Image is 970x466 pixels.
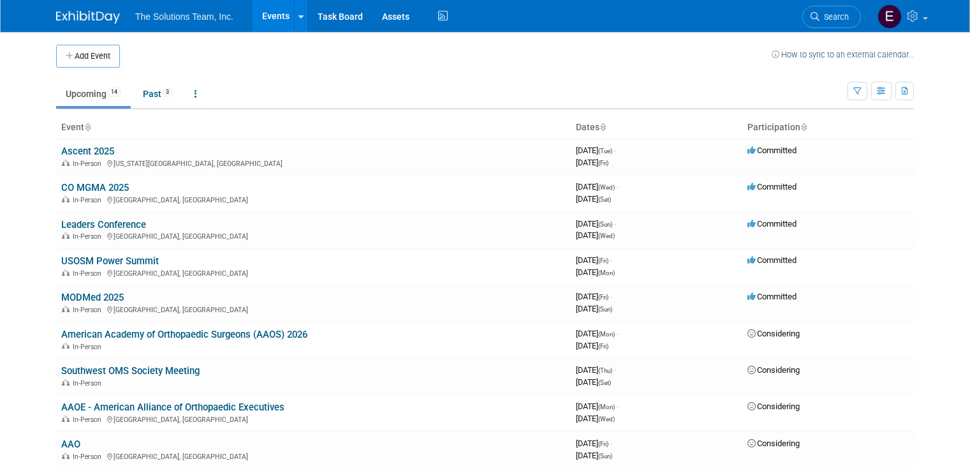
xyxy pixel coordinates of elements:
[598,221,612,228] span: (Sun)
[61,365,200,377] a: Southwest OMS Society Meeting
[61,414,566,424] div: [GEOGRAPHIC_DATA], [GEOGRAPHIC_DATA]
[599,122,606,132] a: Sort by Start Date
[61,292,124,303] a: MODMed 2025
[772,50,914,59] a: How to sync to an external calendar...
[610,439,612,448] span: -
[598,440,608,447] span: (Fri)
[598,367,612,374] span: (Thu)
[576,194,611,204] span: [DATE]
[576,414,615,423] span: [DATE]
[62,453,70,459] img: In-Person Event
[598,196,611,203] span: (Sat)
[576,182,619,192] span: [DATE]
[56,45,120,68] button: Add Event
[571,117,742,139] th: Dates
[598,269,615,276] span: (Mon)
[576,267,615,277] span: [DATE]
[598,403,615,410] span: (Mon)
[73,160,105,168] span: In-Person
[62,306,70,312] img: In-Person Event
[576,146,616,155] span: [DATE]
[614,219,616,229] span: -
[62,343,70,349] img: In-Person Event
[62,269,70,276] img: In-Person Event
[61,267,566,278] div: [GEOGRAPHIC_DATA], [GEOGRAPHIC_DATA]
[56,82,131,106] a: Upcoming14
[576,304,612,313] span: [DATE]
[61,230,566,241] div: [GEOGRAPHIC_DATA], [GEOGRAPHIC_DATA]
[598,379,611,386] span: (Sat)
[61,146,114,157] a: Ascent 2025
[747,329,800,338] span: Considering
[614,365,616,375] span: -
[84,122,91,132] a: Sort by Event Name
[802,6,861,28] a: Search
[73,269,105,278] span: In-Person
[576,292,612,301] span: [DATE]
[61,439,80,450] a: AAO
[576,329,619,338] span: [DATE]
[598,147,612,154] span: (Tue)
[576,402,619,411] span: [DATE]
[576,255,612,265] span: [DATE]
[598,306,612,313] span: (Sun)
[576,377,611,387] span: [DATE]
[73,416,105,424] span: In-Person
[162,87,173,97] span: 3
[61,329,307,340] a: American Academy of Orthopaedic Surgeons (AAOS) 2026
[576,158,608,167] span: [DATE]
[61,158,566,168] div: [US_STATE][GEOGRAPHIC_DATA], [GEOGRAPHIC_DATA]
[73,196,105,204] span: In-Person
[62,416,70,422] img: In-Person Event
[73,232,105,241] span: In-Person
[747,439,800,448] span: Considering
[617,402,619,411] span: -
[617,182,619,192] span: -
[747,365,800,375] span: Considering
[747,146,797,155] span: Committed
[107,87,121,97] span: 14
[56,117,571,139] th: Event
[598,160,608,167] span: (Fri)
[56,11,120,24] img: ExhibitDay
[73,379,105,387] span: In-Person
[73,306,105,314] span: In-Person
[576,451,612,460] span: [DATE]
[576,439,612,448] span: [DATE]
[610,292,612,301] span: -
[747,402,800,411] span: Considering
[61,304,566,314] div: [GEOGRAPHIC_DATA], [GEOGRAPHIC_DATA]
[62,160,70,166] img: In-Person Event
[598,416,615,423] span: (Wed)
[617,329,619,338] span: -
[576,230,615,240] span: [DATE]
[598,453,612,460] span: (Sun)
[61,182,129,193] a: CO MGMA 2025
[62,232,70,239] img: In-Person Event
[61,255,159,267] a: USOSM Power Summit
[133,82,182,106] a: Past3
[61,194,566,204] div: [GEOGRAPHIC_DATA], [GEOGRAPHIC_DATA]
[610,255,612,265] span: -
[576,365,616,375] span: [DATE]
[73,453,105,461] span: In-Person
[61,451,566,461] div: [GEOGRAPHIC_DATA], [GEOGRAPHIC_DATA]
[598,257,608,264] span: (Fri)
[878,4,902,29] img: Eli Gooden
[742,117,914,139] th: Participation
[576,219,616,229] span: [DATE]
[800,122,807,132] a: Sort by Participation Type
[61,402,284,413] a: AAOE - American Alliance of Orthopaedic Executives
[135,11,233,22] span: The Solutions Team, Inc.
[598,331,615,338] span: (Mon)
[73,343,105,351] span: In-Person
[576,341,608,350] span: [DATE]
[819,12,849,22] span: Search
[598,343,608,350] span: (Fri)
[747,255,797,265] span: Committed
[747,292,797,301] span: Committed
[62,196,70,202] img: In-Person Event
[747,219,797,229] span: Committed
[747,182,797,192] span: Committed
[62,379,70,386] img: In-Person Event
